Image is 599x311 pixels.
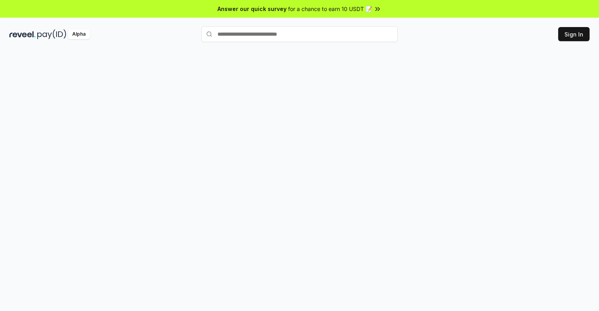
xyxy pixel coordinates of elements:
[9,29,36,39] img: reveel_dark
[288,5,372,13] span: for a chance to earn 10 USDT 📝
[217,5,287,13] span: Answer our quick survey
[68,29,90,39] div: Alpha
[37,29,66,39] img: pay_id
[558,27,590,41] button: Sign In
